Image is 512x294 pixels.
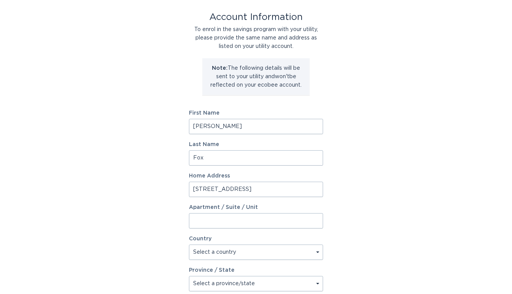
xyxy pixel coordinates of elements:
p: The following details will be sent to your utility and won't be reflected on your ecobee account. [208,64,304,89]
label: Country [189,236,212,241]
label: Province / State [189,268,235,273]
label: Home Address [189,173,323,179]
label: First Name [189,110,323,116]
div: To enrol in the savings program with your utility, please provide the same name and address as li... [189,25,323,51]
label: Last Name [189,142,323,147]
label: Apartment / Suite / Unit [189,205,323,210]
strong: Note: [212,66,228,71]
div: Account Information [189,13,323,21]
